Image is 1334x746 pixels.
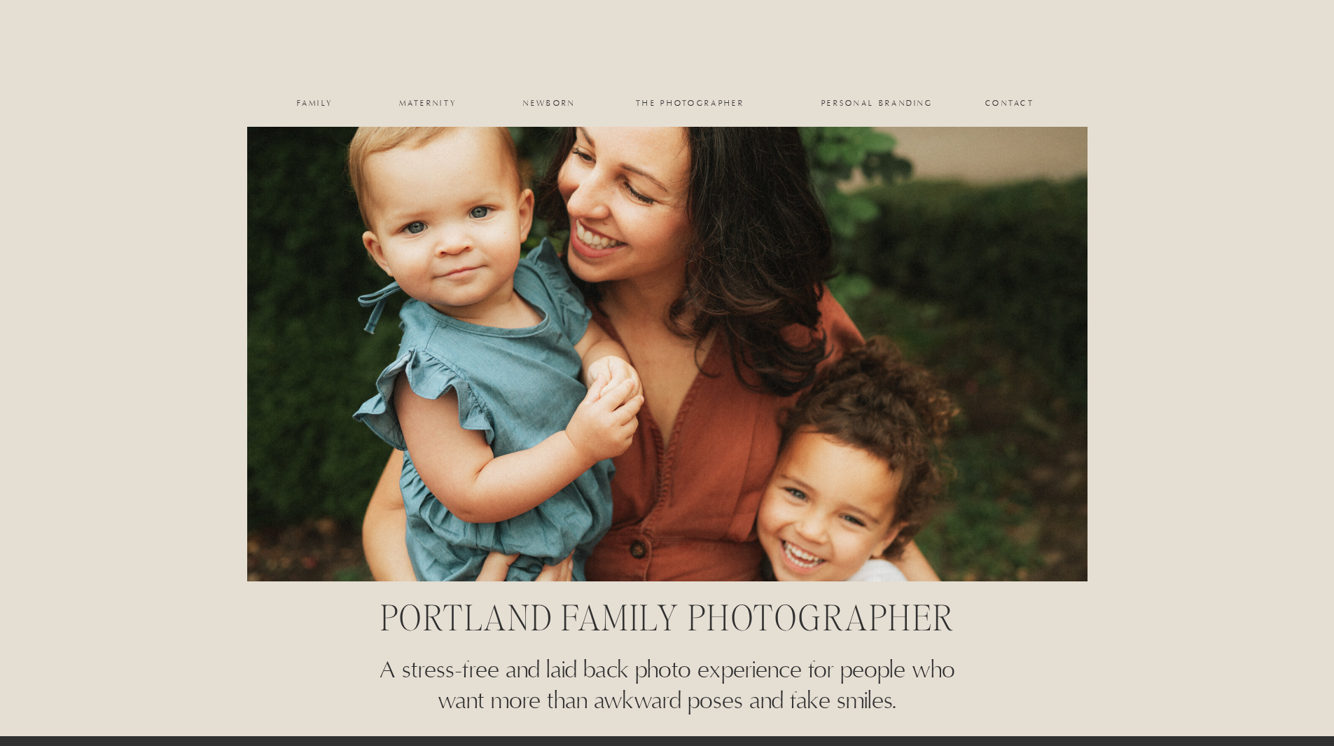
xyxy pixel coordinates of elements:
[323,595,1013,655] h1: portland family photographer
[820,99,935,107] a: personal branding
[399,99,457,107] a: maternity
[287,99,344,107] a: family
[620,99,760,107] a: the photographer
[374,655,961,719] p: A stress-free and laid back photo experience for people who want more than awkward poses and fake...
[985,99,1035,107] a: Contact
[521,99,578,107] a: newborn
